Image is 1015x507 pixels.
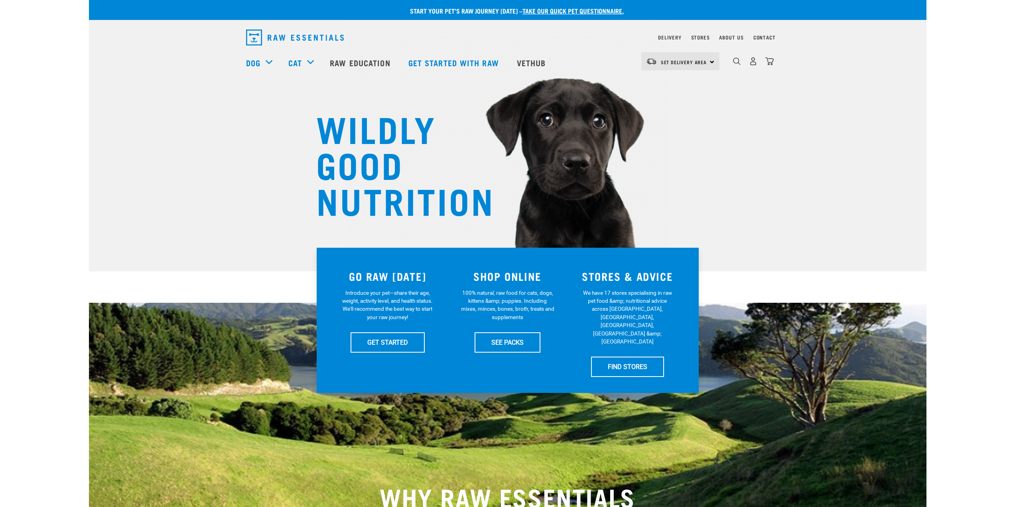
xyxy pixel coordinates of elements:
a: FIND STORES [591,357,664,377]
a: take our quick pet questionnaire. [522,9,624,12]
p: Introduce your pet—share their age, weight, activity level, and health status. We'll recommend th... [341,289,434,322]
a: Raw Education [322,47,400,79]
img: user.png [749,57,757,65]
img: van-moving.png [646,58,657,65]
img: home-icon-1@2x.png [733,57,741,65]
a: SEE PACKS [475,332,540,352]
img: Raw Essentials Logo [246,30,344,45]
p: Start your pet’s raw journey [DATE] – [95,6,932,16]
a: Cat [288,57,302,69]
a: Dog [246,57,260,69]
a: Get started with Raw [400,47,509,79]
p: 100% natural, raw food for cats, dogs, kittens &amp; puppies. Including mixes, minces, bones, bro... [461,289,554,322]
h1: WILDLY GOOD NUTRITION [316,110,476,217]
a: Delivery [658,36,681,39]
a: About Us [719,36,743,39]
span: Set Delivery Area [661,61,707,63]
p: We have 17 stores specialising in raw pet food &amp; nutritional advice across [GEOGRAPHIC_DATA],... [581,289,674,346]
img: home-icon@2x.png [765,57,774,65]
nav: dropdown navigation [240,26,776,49]
a: Stores [691,36,710,39]
a: Contact [753,36,776,39]
a: GET STARTED [351,332,425,352]
h3: GO RAW [DATE] [333,270,443,282]
h3: SHOP ONLINE [452,270,563,282]
h3: STORES & ADVICE [572,270,683,282]
a: Vethub [509,47,556,79]
nav: dropdown navigation [89,47,926,79]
